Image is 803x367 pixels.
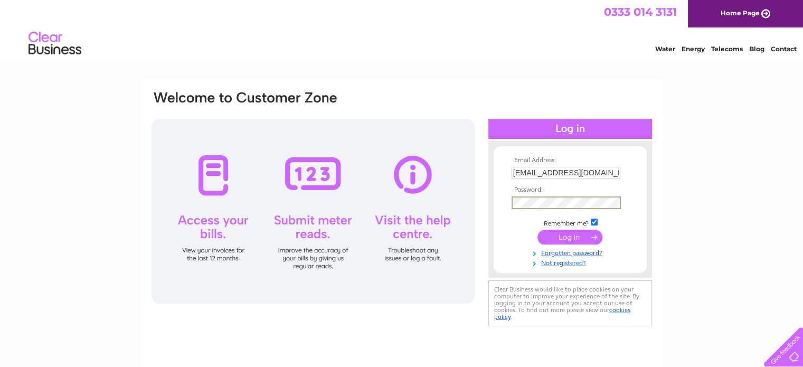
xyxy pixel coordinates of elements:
input: Submit [537,230,602,244]
th: Email Address: [509,157,631,164]
div: Clear Business is a trading name of Verastar Limited (registered in [GEOGRAPHIC_DATA] No. 3667643... [153,6,651,51]
a: Water [655,45,675,53]
a: Not registered? [512,257,631,267]
a: Telecoms [711,45,743,53]
a: cookies policy [494,306,630,321]
img: logo.png [28,27,82,60]
td: Remember me? [509,217,631,228]
div: Clear Business would like to place cookies on your computer to improve your experience of the sit... [488,280,652,326]
a: Energy [682,45,705,53]
th: Password: [509,186,631,194]
a: Blog [749,45,764,53]
a: 0333 014 3131 [604,5,677,18]
a: Contact [771,45,797,53]
a: Forgotten password? [512,247,631,257]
